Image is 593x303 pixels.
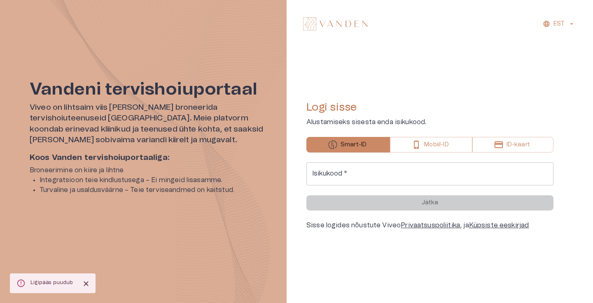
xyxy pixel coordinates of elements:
img: Vanden logo [303,17,368,30]
p: Smart-ID [341,141,367,149]
button: ID-kaart [472,137,553,153]
button: Smart-ID [306,137,390,153]
p: Alustamiseks sisesta enda isikukood. [306,117,553,127]
a: Privaatsuspoliitika [401,222,460,229]
button: Close [80,278,92,290]
button: Mobiil-ID [390,137,472,153]
div: Sisse logides nõustute Viveo , ja [306,220,553,230]
button: EST [542,18,577,30]
p: ID-kaart [507,141,530,149]
div: Ligipääs puudub [30,276,73,291]
p: EST [553,20,565,28]
p: Mobiil-ID [424,141,448,149]
a: Küpsiste eeskirjad [469,222,529,229]
h4: Logi sisse [306,101,553,114]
